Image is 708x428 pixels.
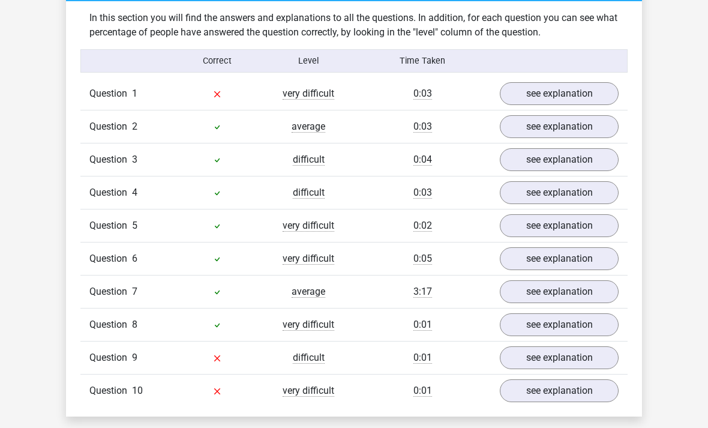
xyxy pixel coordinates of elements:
[500,247,619,270] a: see explanation
[132,88,137,99] span: 1
[283,385,334,397] span: very difficult
[132,352,137,363] span: 9
[132,121,137,132] span: 2
[89,152,132,167] span: Question
[413,352,432,364] span: 0:01
[413,220,432,232] span: 0:02
[413,154,432,166] span: 0:04
[293,187,325,199] span: difficult
[292,286,325,298] span: average
[172,55,263,67] div: Correct
[500,379,619,402] a: see explanation
[413,385,432,397] span: 0:01
[500,82,619,105] a: see explanation
[89,86,132,101] span: Question
[89,219,132,233] span: Question
[283,220,334,232] span: very difficult
[132,253,137,264] span: 6
[89,119,132,134] span: Question
[293,352,325,364] span: difficult
[500,280,619,303] a: see explanation
[354,55,491,67] div: Time Taken
[80,11,628,40] div: In this section you will find the answers and explanations to all the questions. In addition, for...
[89,384,132,398] span: Question
[132,154,137,165] span: 3
[132,385,143,396] span: 10
[89,351,132,365] span: Question
[132,319,137,330] span: 8
[500,181,619,204] a: see explanation
[283,319,334,331] span: very difficult
[132,187,137,198] span: 4
[283,253,334,265] span: very difficult
[132,286,137,297] span: 7
[500,214,619,237] a: see explanation
[413,121,432,133] span: 0:03
[413,187,432,199] span: 0:03
[263,55,354,67] div: Level
[89,185,132,200] span: Question
[292,121,325,133] span: average
[500,115,619,138] a: see explanation
[413,286,432,298] span: 3:17
[132,220,137,231] span: 5
[293,154,325,166] span: difficult
[500,346,619,369] a: see explanation
[89,318,132,332] span: Question
[413,88,432,100] span: 0:03
[283,88,334,100] span: very difficult
[413,319,432,331] span: 0:01
[500,148,619,171] a: see explanation
[89,285,132,299] span: Question
[89,252,132,266] span: Question
[413,253,432,265] span: 0:05
[500,313,619,336] a: see explanation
